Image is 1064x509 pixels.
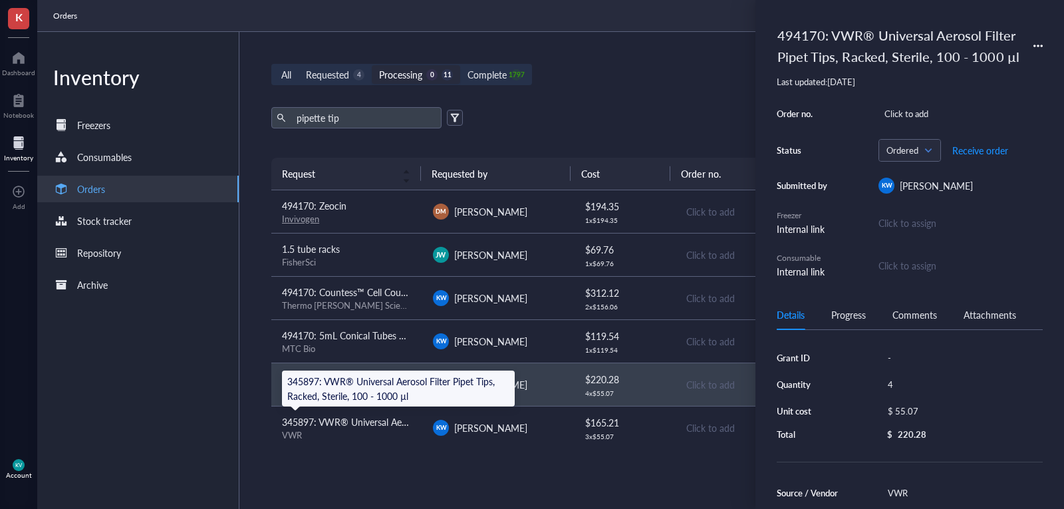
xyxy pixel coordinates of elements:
span: Request [282,166,394,181]
div: $ 119.54 [585,329,663,343]
div: Requested [306,67,349,82]
div: 0 [426,69,438,81]
div: Internal link [777,222,830,236]
div: Progress [831,307,866,322]
div: segmented control [271,64,532,85]
div: Unit cost [777,405,845,417]
div: Stock tracker [77,214,132,228]
div: Click to add [686,291,815,305]
div: Click to add [686,421,815,435]
div: 345897: VWR® Universal Aerosol Filter Pipet Tips, Racked, Sterile, 100 - 1000 µl [287,374,509,403]
span: K [15,9,23,25]
div: Attachments [964,307,1016,322]
div: 1 x $ 119.54 [585,346,663,354]
span: 1.5 tube racks [282,242,340,255]
a: Dashboard [2,47,35,77]
div: Comments [892,307,937,322]
td: Click to add [674,233,825,276]
div: 11 [442,69,453,81]
div: 4 [882,375,1043,394]
div: Details [777,307,805,322]
td: Click to add [674,319,825,363]
span: KW [436,423,446,432]
span: JW [436,250,446,260]
div: Dashboard [2,69,35,77]
div: Complete [467,67,507,82]
span: 494170: Zeocin [282,199,346,212]
div: Account [6,471,32,479]
div: VWR [282,429,412,441]
a: Consumables [37,144,239,170]
td: Click to add [674,190,825,234]
button: Receive order [952,140,1009,161]
div: Processing [379,67,422,82]
div: $ [887,428,892,440]
th: Order no. [670,158,820,190]
td: Click to add [674,363,825,406]
div: Status [777,144,830,156]
div: Archive [77,277,108,292]
div: VWR [882,484,1043,502]
div: 4 [353,69,364,81]
div: - [882,349,1043,367]
div: Freezers [77,118,110,132]
span: DM [436,207,446,216]
span: [PERSON_NAME] [454,205,527,218]
div: 2 x $ 156.06 [585,303,663,311]
a: Freezers [37,112,239,138]
a: Archive [37,271,239,298]
a: Inventory [4,132,33,162]
span: [PERSON_NAME] [900,179,973,192]
div: Notebook [3,111,34,119]
span: Ordered [886,144,930,156]
div: Inventory [4,154,33,162]
div: Total [777,428,845,440]
div: 1 x $ 69.76 [585,259,663,267]
div: Freezer [777,210,830,222]
div: Quantity [777,379,845,391]
a: Orders [37,176,239,202]
td: Click to add [674,406,825,449]
div: Orders [77,182,105,196]
div: 1797 [511,69,522,81]
a: Notebook [3,90,34,119]
th: Request [271,158,421,190]
a: Repository [37,240,239,266]
div: Source / Vendor [777,487,845,499]
span: [PERSON_NAME] [454,335,527,348]
td: Click to add [674,276,825,319]
div: 3 x $ 55.07 [585,432,663,440]
div: Thermo [PERSON_NAME] Scientific [282,299,412,311]
div: MTC Bio [282,343,412,355]
span: [PERSON_NAME] [454,291,527,305]
div: $ 220.28 [585,372,663,387]
a: Stock tracker [37,208,239,234]
div: $ 69.76 [585,242,663,257]
div: Internal link [777,264,830,279]
div: Click to add [686,248,815,262]
span: 494170: Countess™ Cell Counting Chamber Slides [282,285,487,299]
span: KW [436,337,446,346]
div: 220.28 [898,428,926,440]
div: Grant ID [777,352,845,364]
span: [PERSON_NAME] [454,421,527,434]
div: Consumable [777,252,830,264]
a: Orders [53,9,80,23]
div: $ 194.35 [585,199,663,214]
span: KW [436,293,446,303]
span: KW [881,181,892,190]
div: Last updated: [DATE] [777,76,1043,88]
div: Click to assign [878,258,936,273]
div: Repository [77,246,121,260]
div: Consumables [77,150,132,164]
div: Submitted by [777,180,830,192]
div: Click to add [686,377,815,392]
div: Click to add [686,334,815,349]
input: Find orders in table [291,108,436,128]
span: 494170: 5mL Conical Tubes 500/CS [282,329,430,342]
span: [PERSON_NAME] [454,248,527,261]
span: 345897: VWR® Universal Aerosol Filter Pipet Tips, Racked, Sterile, 100 - 1000 µl [282,415,614,428]
div: 4 x $ 55.07 [585,389,663,397]
div: $ 165.21 [585,415,663,430]
div: Click to add [686,204,815,219]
